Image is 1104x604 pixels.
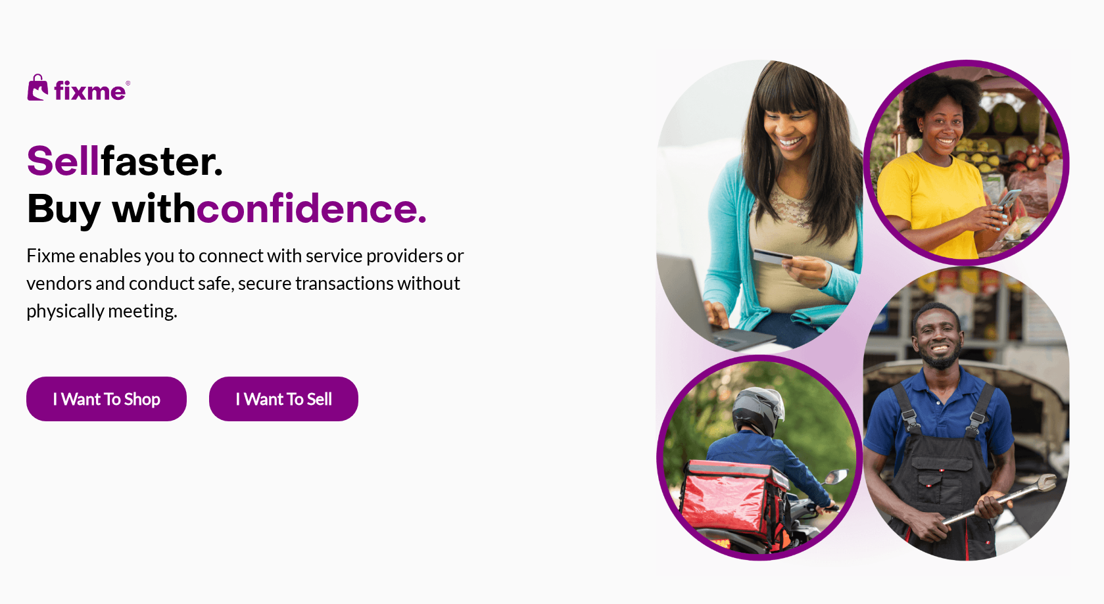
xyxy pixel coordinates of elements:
img: fixme-logo.png [26,72,132,102]
p: Fixme enables you to connect with service providers or vendors and conduct safe, secure transacti... [26,241,610,324]
a: I Want To Shop [26,377,187,421]
h1: faster. Buy with [26,141,610,236]
span: confidence. [196,193,427,231]
a: I Want To Sell [209,377,358,421]
span: Sell [26,145,100,184]
img: home-header-image-sm.png [656,49,1071,576]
